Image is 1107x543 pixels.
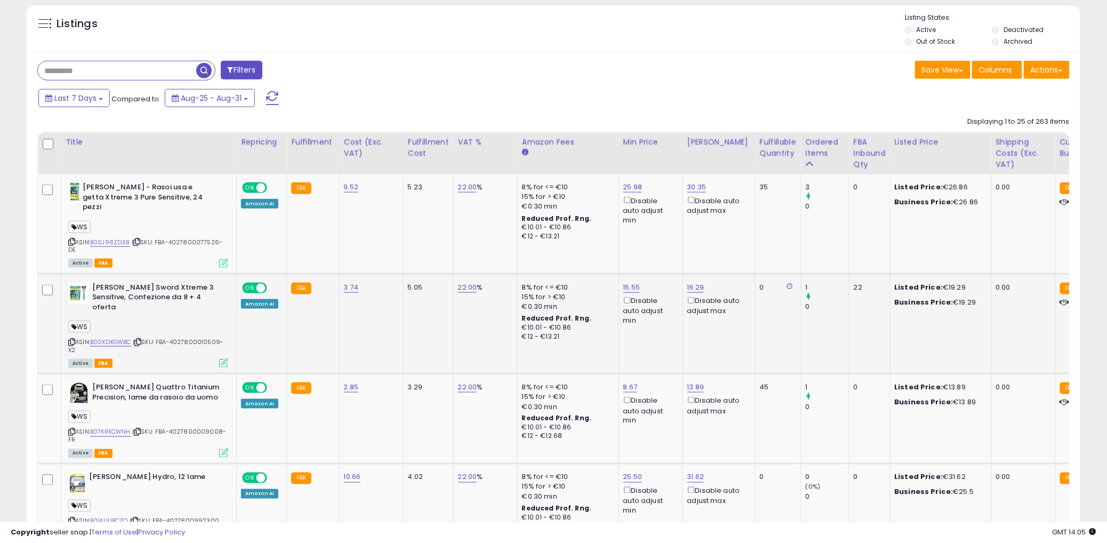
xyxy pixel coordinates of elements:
[408,473,445,482] div: 4.02
[522,232,611,241] div: €12 - €13.21
[458,182,477,193] a: 22.00
[895,182,983,192] div: €26.86
[344,472,361,483] a: 10.66
[38,89,110,107] button: Last 7 Days
[68,359,93,368] span: All listings currently available for purchase on Amazon
[1053,527,1096,537] span: 2025-09-8 14:05 GMT
[1004,25,1044,34] label: Deactivated
[243,384,256,393] span: ON
[687,395,747,416] div: Disable auto adjust max
[241,199,278,209] div: Amazon AI
[111,94,161,104] span: Compared to:
[854,473,882,482] div: 0
[915,61,970,79] button: Save View
[68,321,91,333] span: WS
[458,472,477,483] a: 22.00
[94,359,113,368] span: FBA
[806,492,849,502] div: 0
[408,382,445,392] div: 3.29
[458,282,477,293] a: 22.00
[266,283,283,292] span: OFF
[458,382,509,392] div: %
[854,137,886,170] div: FBA inbound Qty
[806,483,821,491] small: (0%)
[181,93,242,103] span: Aug-25 - Aug-31
[266,384,283,393] span: OFF
[760,182,793,192] div: 35
[241,489,278,499] div: Amazon AI
[895,197,953,207] b: Business Price:
[522,432,611,441] div: €12 - €12.68
[138,527,185,537] a: Privacy Policy
[344,282,359,293] a: 3.74
[760,283,793,292] div: 0
[1060,473,1080,484] small: FBA
[90,428,131,437] a: B07KRKCWNH
[522,402,611,412] div: €0.30 min
[760,137,797,159] div: Fulfillable Quantity
[895,283,983,292] div: €19.29
[522,473,611,482] div: 8% for <= €10
[522,202,611,211] div: €0.30 min
[291,182,311,194] small: FBA
[90,238,130,247] a: B00J98ZD38
[344,382,359,393] a: 2.85
[996,382,1047,392] div: 0.00
[68,500,91,512] span: WS
[760,382,793,392] div: 45
[895,382,943,392] b: Listed Price:
[522,482,611,492] div: 15% for > €10
[895,137,987,148] div: Listed Price
[895,298,983,307] div: €19.29
[522,137,614,148] div: Amazon Fees
[458,283,509,292] div: %
[291,283,311,294] small: FBA
[266,474,283,483] span: OFF
[895,397,953,407] b: Business Price:
[522,192,611,202] div: 15% for > €10
[458,182,509,192] div: %
[854,182,882,192] div: 0
[68,428,226,444] span: | SKU: FBA-4027800009008-FR
[522,148,528,157] small: Amazon Fees.
[458,473,509,482] div: %
[458,382,477,393] a: 22.00
[806,202,849,211] div: 0
[806,182,849,192] div: 3
[623,395,675,425] div: Disable auto adjust min
[92,283,222,315] b: [PERSON_NAME] Sword Xtreme 3 Sensitive, Confezione da 8 + 4 oferta
[408,137,449,159] div: Fulfillment Cost
[522,214,592,223] b: Reduced Prof. Rng.
[806,302,849,312] div: 0
[68,238,222,254] span: | SKU: FBA-4027800077526-DE
[687,472,704,483] a: 31.62
[623,195,675,225] div: Disable auto adjust min
[895,297,953,307] b: Business Price:
[522,492,611,502] div: €0.30 min
[94,259,113,268] span: FBA
[895,472,943,482] b: Listed Price:
[243,283,256,292] span: ON
[344,182,359,193] a: 9.52
[968,117,1070,127] div: Displaying 1 to 25 of 263 items
[522,223,611,232] div: €10.01 - €10.86
[408,283,445,292] div: 5.05
[687,295,747,316] div: Disable auto adjust max
[522,392,611,402] div: 15% for > €10
[83,182,212,215] b: [PERSON_NAME] - Rasoi usa e getta Xtreme 3 Pure Sensitive, 24 pezzi
[68,182,228,267] div: ASIN:
[522,424,611,433] div: €10.01 - €10.86
[68,382,228,457] div: ASIN:
[905,13,1081,23] p: Listing States:
[895,487,953,497] b: Business Price:
[895,488,983,497] div: €25.5
[291,137,334,148] div: Fulfillment
[522,382,611,392] div: 8% for <= €10
[623,382,638,393] a: 8.67
[806,283,849,292] div: 1
[68,338,223,354] span: | SKU: FBA-4027800010509-X2
[522,504,592,513] b: Reduced Prof. Rng.
[291,473,311,484] small: FBA
[895,382,983,392] div: €13.89
[165,89,255,107] button: Aug-25 - Aug-31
